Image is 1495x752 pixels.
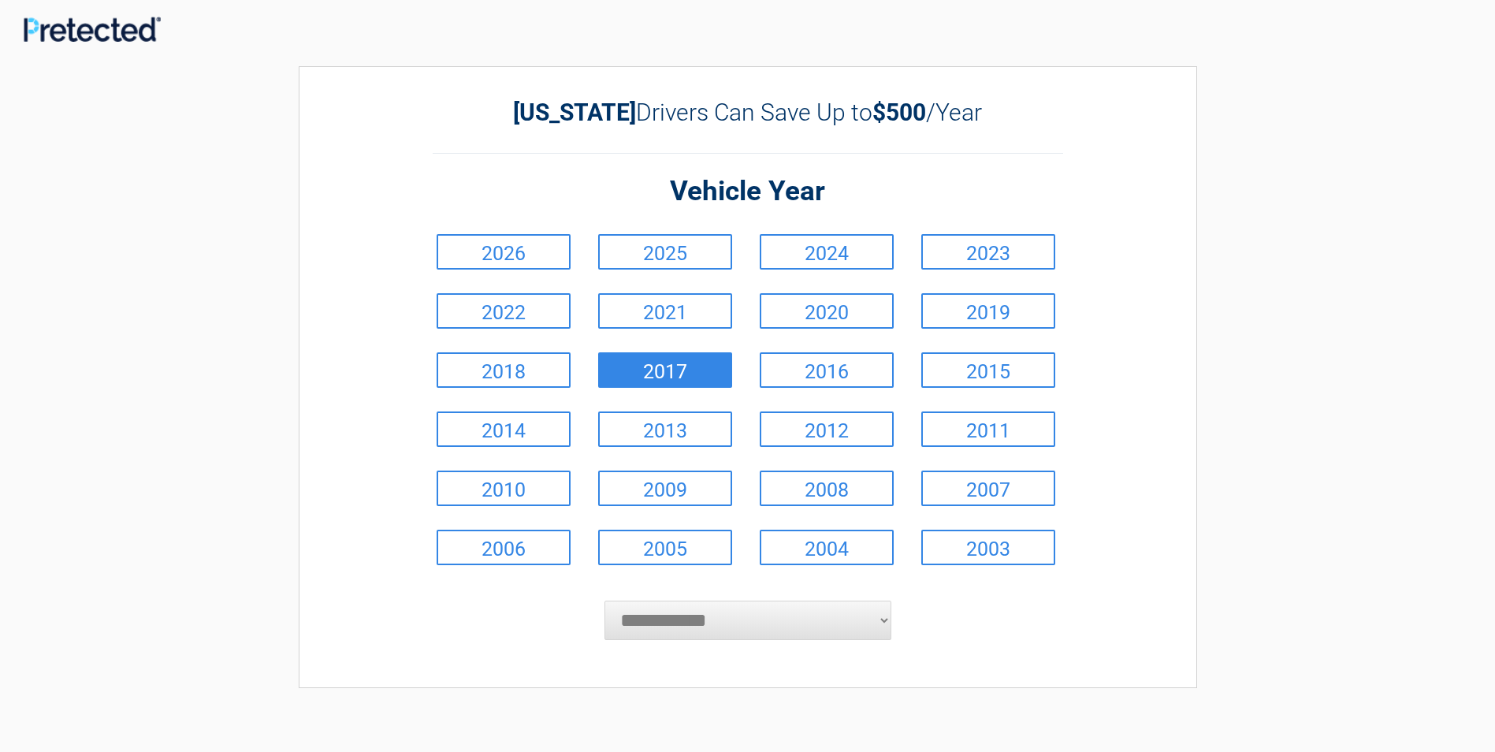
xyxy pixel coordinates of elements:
[760,352,894,388] a: 2016
[437,234,571,270] a: 2026
[921,411,1055,447] a: 2011
[437,471,571,506] a: 2010
[437,293,571,329] a: 2022
[513,99,636,126] b: [US_STATE]
[437,352,571,388] a: 2018
[760,530,894,565] a: 2004
[598,530,732,565] a: 2005
[872,99,926,126] b: $500
[598,411,732,447] a: 2013
[921,234,1055,270] a: 2023
[437,411,571,447] a: 2014
[921,293,1055,329] a: 2019
[598,352,732,388] a: 2017
[921,352,1055,388] a: 2015
[760,293,894,329] a: 2020
[24,17,161,41] img: Main Logo
[921,471,1055,506] a: 2007
[598,293,732,329] a: 2021
[760,471,894,506] a: 2008
[433,99,1063,126] h2: Drivers Can Save Up to /Year
[598,234,732,270] a: 2025
[598,471,732,506] a: 2009
[433,173,1063,210] h2: Vehicle Year
[760,411,894,447] a: 2012
[437,530,571,565] a: 2006
[921,530,1055,565] a: 2003
[760,234,894,270] a: 2024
